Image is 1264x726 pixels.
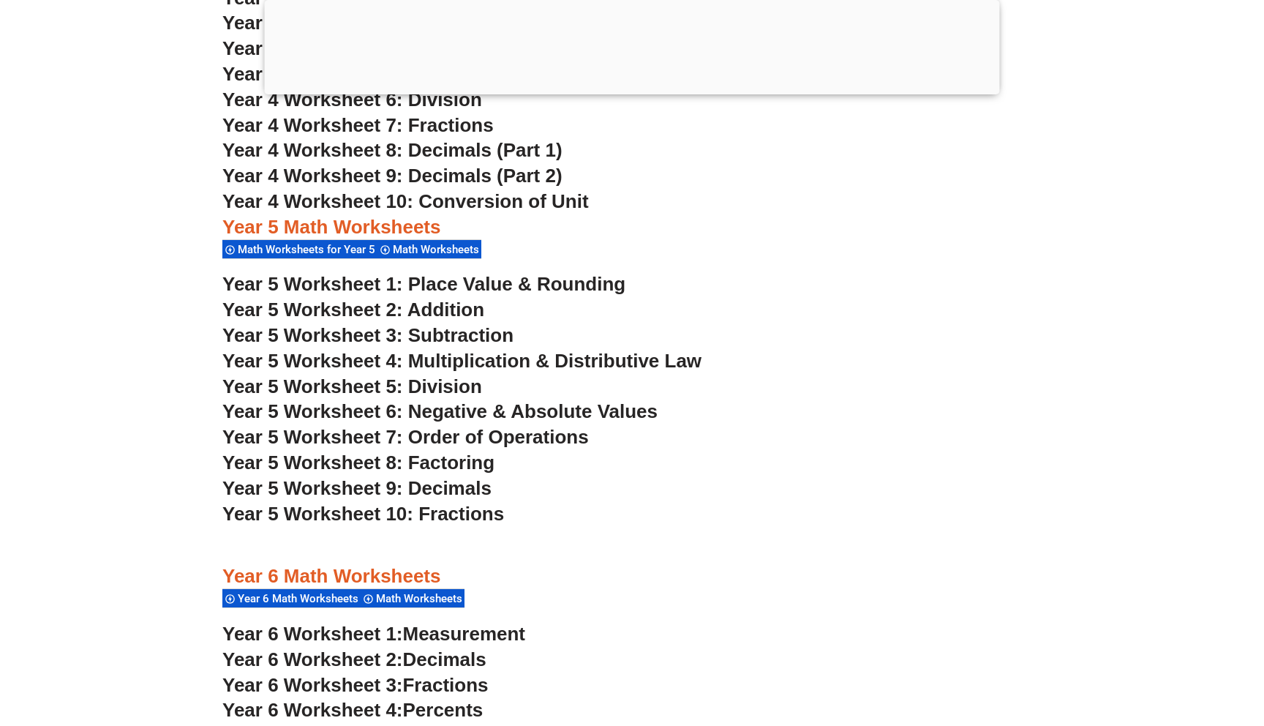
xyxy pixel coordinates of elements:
[222,239,377,259] div: Math Worksheets for Year 5
[222,648,486,670] a: Year 6 Worksheet 2:Decimals
[222,165,563,187] a: Year 4 Worksheet 9: Decimals (Part 2)
[222,375,482,397] a: Year 5 Worksheet 5: Division
[222,674,488,696] a: Year 6 Worksheet 3:Fractions
[222,648,403,670] span: Year 6 Worksheet 2:
[222,350,701,372] a: Year 5 Worksheet 4: Multiplication & Distributive Law
[222,273,625,295] a: Year 5 Worksheet 1: Place Value & Rounding
[1013,561,1264,726] iframe: Chat Widget
[222,400,658,422] a: Year 5 Worksheet 6: Negative & Absolute Values
[393,243,484,256] span: Math Worksheets
[222,452,494,474] a: Year 5 Worksheet 8: Factoring
[361,588,464,608] div: Math Worksheets
[403,674,489,696] span: Fractions
[238,243,380,256] span: Math Worksheets for Year 5
[222,674,403,696] span: Year 6 Worksheet 3:
[222,426,589,448] a: Year 5 Worksheet 7: Order of Operations
[222,63,530,85] a: Year 4 Worksheet 5: Multiplication
[222,699,483,721] a: Year 6 Worksheet 4:Percents
[222,623,525,645] a: Year 6 Worksheet 1:Measurement
[222,324,513,346] a: Year 5 Worksheet 3: Subtraction
[222,699,403,721] span: Year 6 Worksheet 4:
[403,699,484,721] span: Percents
[222,114,494,136] a: Year 4 Worksheet 7: Fractions
[222,623,403,645] span: Year 6 Worksheet 1:
[222,215,1042,240] h3: Year 5 Math Worksheets
[222,89,482,111] a: Year 4 Worksheet 6: Division
[222,139,563,161] a: Year 4 Worksheet 8: Decimals (Part 1)
[222,37,680,59] a: Year 4 Worksheet 4: Rounding & Counting Change
[222,477,492,499] a: Year 5 Worksheet 9: Decimals
[222,190,589,212] a: Year 4 Worksheet 10: Conversion of Unit
[376,592,467,605] span: Math Worksheets
[222,564,1042,589] h3: Year 6 Math Worksheets
[222,12,513,34] a: Year 4 Worksheet 3: Subtraction
[222,299,484,321] a: Year 5 Worksheet 2: Addition
[238,592,363,605] span: Year 6 Math Worksheets
[403,623,526,645] span: Measurement
[377,239,481,259] div: Math Worksheets
[222,503,504,525] a: Year 5 Worksheet 10: Fractions
[403,648,486,670] span: Decimals
[222,588,361,608] div: Year 6 Math Worksheets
